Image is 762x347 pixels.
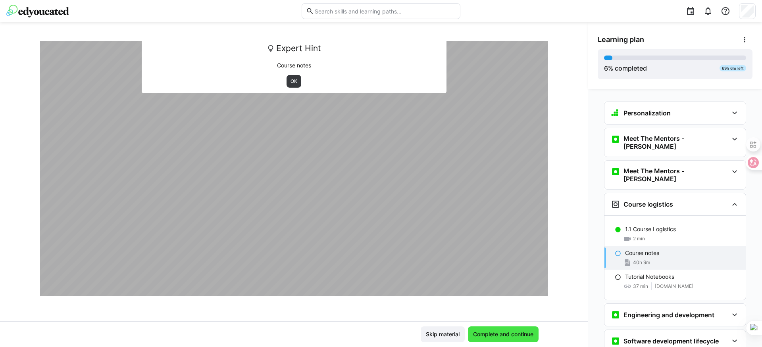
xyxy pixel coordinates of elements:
[314,8,456,15] input: Search skills and learning paths…
[290,78,298,84] span: OK
[625,273,674,281] p: Tutorial Notebooks
[472,330,535,338] span: Complete and continue
[633,236,645,242] span: 2 min
[287,75,301,88] button: OK
[147,61,441,69] p: Course notes
[623,167,728,183] h3: Meet The Mentors - [PERSON_NAME]
[598,35,644,44] span: Learning plan
[623,134,728,150] h3: Meet The Mentors - [PERSON_NAME]
[604,63,647,73] div: % completed
[276,41,321,56] span: Expert Hint
[623,311,714,319] h3: Engineering and development
[633,259,650,266] span: 40h 9m
[468,326,539,342] button: Complete and continue
[720,65,746,71] div: 69h 6m left
[425,330,461,338] span: Skip material
[655,283,693,289] span: [DOMAIN_NAME]
[633,283,648,289] span: 37 min
[604,64,608,72] span: 6
[625,225,676,233] p: 1.1 Course Logistics
[623,109,671,117] h3: Personalization
[623,337,719,345] h3: Software development lifecycle
[625,249,659,257] p: Course notes
[623,200,673,208] h3: Course logistics
[421,326,465,342] button: Skip material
